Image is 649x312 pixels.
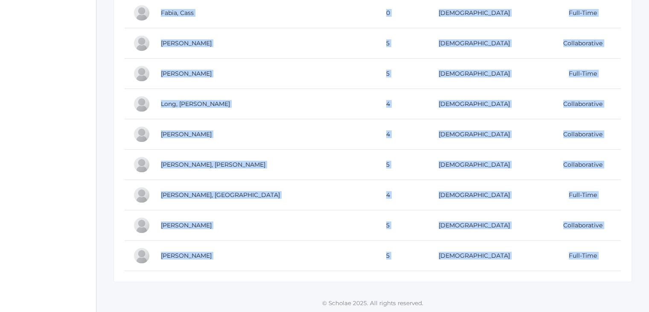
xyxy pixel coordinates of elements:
td: [DEMOGRAPHIC_DATA] [404,180,539,210]
td: [DEMOGRAPHIC_DATA] [404,89,539,119]
td: 5 [366,210,403,241]
a: [PERSON_NAME], [PERSON_NAME] [161,161,265,168]
td: Collaborative [538,89,621,119]
div: Cass Fabia [133,4,150,21]
td: 4 [366,180,403,210]
a: [PERSON_NAME], [GEOGRAPHIC_DATA] [161,191,280,199]
a: [PERSON_NAME] [161,130,212,138]
td: 5 [366,59,403,89]
td: [DEMOGRAPHIC_DATA] [404,119,539,150]
a: [PERSON_NAME] [161,70,212,77]
p: © Scholae 2025. All rights reserved. [96,299,649,307]
td: Collaborative [538,210,621,241]
td: Full-Time [538,59,621,89]
td: Full-Time [538,241,621,271]
td: 5 [366,150,403,180]
td: Collaborative [538,119,621,150]
div: Gabriella Gianna Guerra [133,65,150,82]
td: 5 [366,241,403,271]
div: Smith Mansi [133,156,150,173]
td: [DEMOGRAPHIC_DATA] [404,210,539,241]
div: Siena Mikhail [133,186,150,203]
div: Theodore Swift [133,247,150,264]
td: [DEMOGRAPHIC_DATA] [404,150,539,180]
div: Emmy Rodarte [133,217,150,234]
a: Long, [PERSON_NAME] [161,100,230,108]
td: [DEMOGRAPHIC_DATA] [404,28,539,59]
a: Fabia, Cass [161,9,194,17]
div: Wren Long [133,95,150,112]
a: [PERSON_NAME] [161,252,212,259]
a: [PERSON_NAME] [161,39,212,47]
a: [PERSON_NAME] [161,221,212,229]
div: Isaac Gregorchuk [133,35,150,52]
td: Collaborative [538,150,621,180]
td: [DEMOGRAPHIC_DATA] [404,241,539,271]
td: Collaborative [538,28,621,59]
div: Levi Lopez [133,126,150,143]
td: Full-Time [538,180,621,210]
td: 5 [366,28,403,59]
td: 4 [366,89,403,119]
td: [DEMOGRAPHIC_DATA] [404,59,539,89]
td: 4 [366,119,403,150]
